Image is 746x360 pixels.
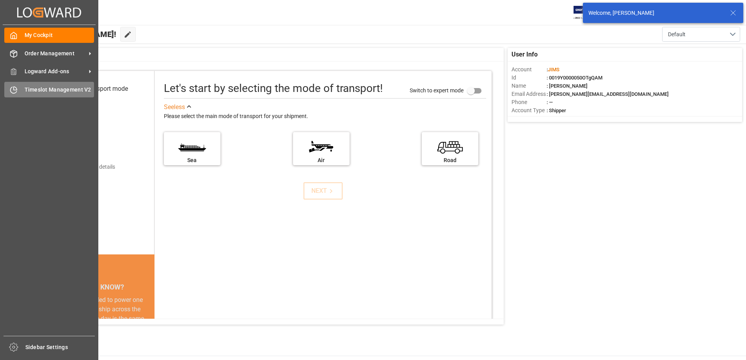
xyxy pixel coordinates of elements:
div: Please select the main mode of transport for your shipment. [164,112,486,121]
span: : — [547,99,553,105]
span: Id [512,74,547,82]
div: Add shipping details [66,163,115,171]
span: Sidebar Settings [25,343,95,351]
img: Exertis%20JAM%20-%20Email%20Logo.jpg_1722504956.jpg [574,6,600,19]
span: Name [512,82,547,90]
div: Air [297,156,346,164]
span: User Info [512,50,538,59]
span: Logward Add-ons [25,67,86,76]
div: Sea [168,156,217,164]
span: Account [512,65,547,74]
span: Account Type [512,106,547,115]
div: Let's start by selecting the mode of transport! [164,80,383,97]
span: Timeslot Management V2 [25,86,94,94]
div: NEXT [311,186,335,196]
button: NEXT [304,182,343,199]
button: open menu [662,27,740,42]
span: : 0019Y0000050OTgQAM [547,75,602,81]
span: JIMS [548,67,559,72]
span: Phone [512,98,547,106]
div: Welcome, [PERSON_NAME] [588,9,723,17]
span: : [PERSON_NAME] [547,83,588,89]
span: : [547,67,559,72]
div: See less [164,102,185,112]
span: : Shipper [547,108,566,113]
span: Switch to expert mode [410,87,464,93]
span: My Cockpit [25,31,94,39]
span: : [PERSON_NAME][EMAIL_ADDRESS][DOMAIN_NAME] [547,91,669,97]
span: Order Management [25,49,86,58]
div: Road [426,156,474,164]
span: Email Address [512,90,547,98]
a: My Cockpit [4,28,94,43]
a: Timeslot Management V2 [4,82,94,97]
span: Hello [PERSON_NAME]! [32,27,116,42]
span: Default [668,30,686,39]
